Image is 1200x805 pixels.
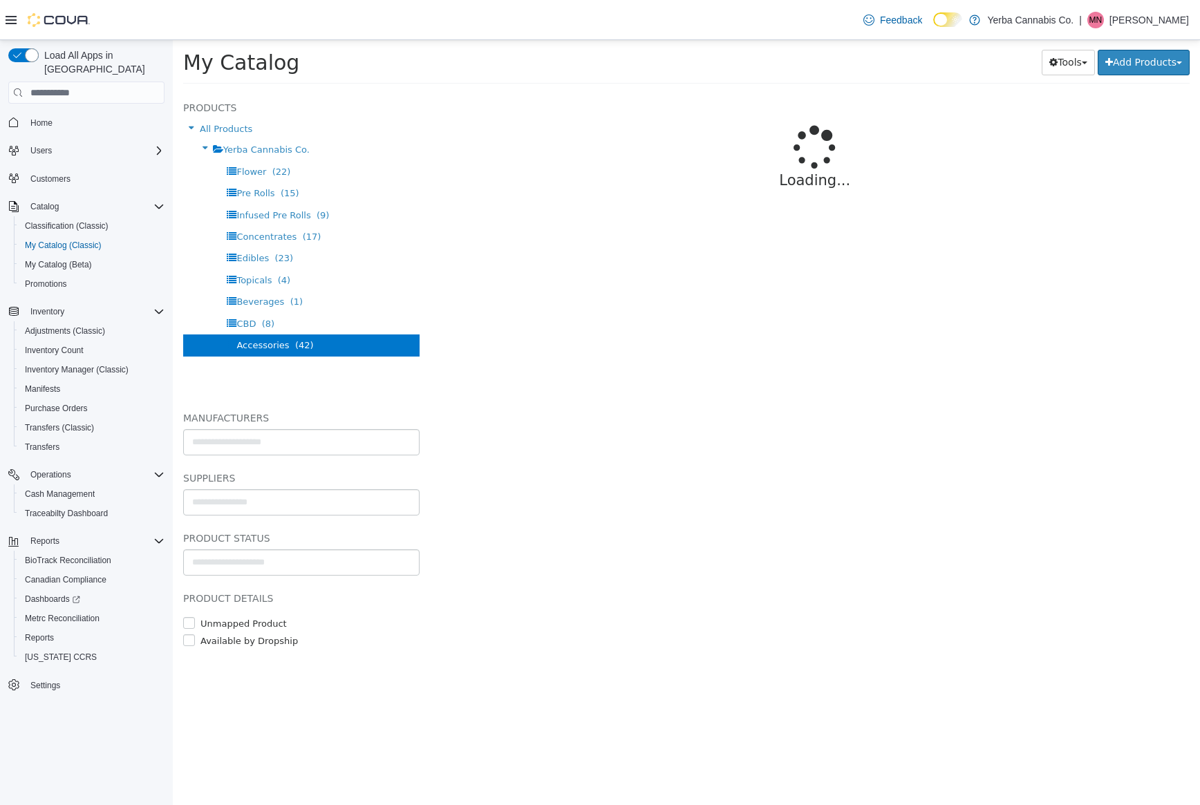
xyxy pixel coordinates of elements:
span: BioTrack Reconciliation [19,552,165,569]
span: (42) [122,300,141,310]
button: Catalog [3,197,170,216]
span: Settings [25,676,165,694]
span: (9) [144,170,156,180]
span: Metrc Reconciliation [19,610,165,627]
span: Settings [30,680,60,691]
span: MN [1089,12,1103,28]
button: Reports [3,531,170,551]
span: Transfers (Classic) [25,422,94,433]
span: Dashboards [25,594,80,605]
button: Inventory [3,302,170,321]
span: My Catalog (Classic) [25,240,102,251]
button: My Catalog (Beta) [14,255,170,274]
span: My Catalog (Classic) [19,237,165,254]
span: (22) [100,126,118,137]
label: Available by Dropship [24,594,125,608]
span: Metrc Reconciliation [25,613,100,624]
button: Reports [25,533,65,549]
span: Infused Pre Rolls [64,170,138,180]
span: Dashboards [19,591,165,607]
button: Cash Management [14,484,170,504]
button: Inventory [25,303,70,320]
h5: Manufacturers [10,370,247,386]
span: [US_STATE] CCRS [25,652,97,663]
span: Classification (Classic) [25,220,109,231]
button: Manifests [14,379,170,399]
a: Transfers (Classic) [19,419,100,436]
span: Customers [30,173,71,184]
button: BioTrack Reconciliation [14,551,170,570]
button: Operations [25,466,77,483]
button: Users [3,141,170,160]
a: Canadian Compliance [19,571,112,588]
span: (23) [102,213,120,223]
span: Promotions [19,276,165,292]
span: (1) [118,256,130,267]
button: My Catalog (Classic) [14,236,170,255]
a: My Catalog (Beta) [19,256,97,273]
button: Add Products [925,10,1017,35]
span: Reports [25,632,54,643]
h5: Product Status [10,490,247,506]
button: Metrc Reconciliation [14,609,170,628]
button: Transfers (Classic) [14,418,170,437]
span: Classification (Classic) [19,218,165,234]
button: Classification (Classic) [14,216,170,236]
button: Traceabilty Dashboard [14,504,170,523]
span: Purchase Orders [25,403,88,414]
div: Michael Nezi [1087,12,1104,28]
span: Adjustments (Classic) [25,325,105,337]
h5: Product Details [10,550,247,567]
span: Load All Apps in [GEOGRAPHIC_DATA] [39,48,165,76]
button: Operations [3,465,170,484]
span: (17) [130,191,149,202]
span: (8) [89,278,102,289]
button: Canadian Compliance [14,570,170,589]
span: Feedback [880,13,922,27]
span: Reports [30,536,59,547]
h5: Products [10,59,247,76]
a: Customers [25,171,76,187]
span: Users [30,145,52,156]
span: Inventory Count [25,345,84,356]
span: Reports [19,629,165,646]
span: Pre Rolls [64,148,102,158]
a: Traceabilty Dashboard [19,505,113,522]
span: Edibles [64,213,96,223]
a: Classification (Classic) [19,218,114,234]
span: Promotions [25,278,67,290]
span: Concentrates [64,191,124,202]
button: Inventory Manager (Classic) [14,360,170,379]
span: Home [25,113,165,131]
label: Unmapped Product [24,577,114,591]
p: | [1079,12,1082,28]
span: Inventory [25,303,165,320]
span: Transfers [19,439,165,455]
span: Inventory Manager (Classic) [25,364,129,375]
button: Settings [3,675,170,695]
span: Adjustments (Classic) [19,323,165,339]
button: Adjustments (Classic) [14,321,170,341]
a: BioTrack Reconciliation [19,552,117,569]
span: Yerba Cannabis Co. [50,104,137,115]
span: Home [30,117,53,129]
a: Inventory Manager (Classic) [19,361,134,378]
span: Transfers (Classic) [19,419,165,436]
a: Adjustments (Classic) [19,323,111,339]
span: Inventory Manager (Classic) [19,361,165,378]
span: Accessories [64,300,116,310]
a: Purchase Orders [19,400,93,417]
span: Reports [25,533,165,549]
span: Manifests [19,381,165,397]
span: Cash Management [25,489,95,500]
span: Operations [30,469,71,480]
span: Beverages [64,256,111,267]
button: Inventory Count [14,341,170,360]
span: Catalog [25,198,165,215]
a: Cash Management [19,486,100,502]
span: Canadian Compliance [19,571,165,588]
a: Dashboards [14,589,170,609]
button: Catalog [25,198,64,215]
a: Reports [19,629,59,646]
span: Canadian Compliance [25,574,106,585]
